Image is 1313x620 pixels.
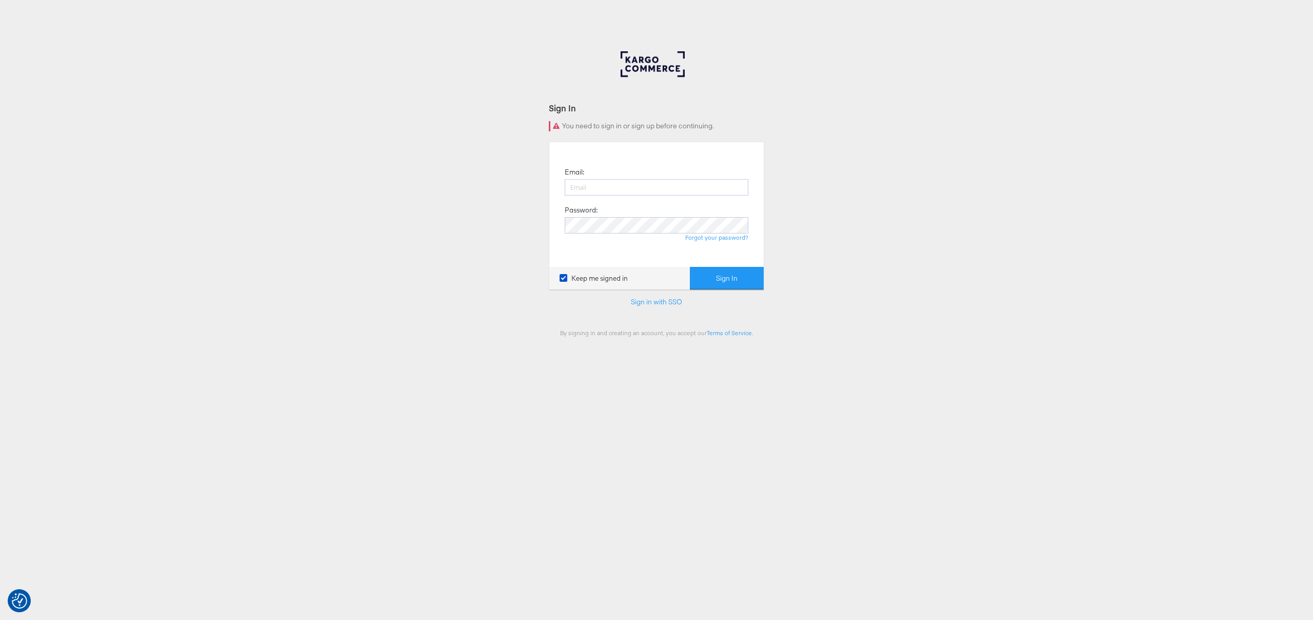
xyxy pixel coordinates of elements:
button: Sign In [690,267,764,290]
label: Password: [565,205,598,215]
a: Forgot your password? [685,234,748,241]
img: Revisit consent button [12,593,27,609]
label: Email: [565,167,584,177]
a: Sign in with SSO [631,297,682,306]
input: Email [565,179,748,196]
label: Keep me signed in [560,274,628,283]
a: Terms of Service [707,329,752,337]
div: By signing in and creating an account, you accept our . [549,329,764,337]
div: Sign In [549,102,764,114]
div: You need to sign in or sign up before continuing. [549,121,764,131]
button: Consent Preferences [12,593,27,609]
